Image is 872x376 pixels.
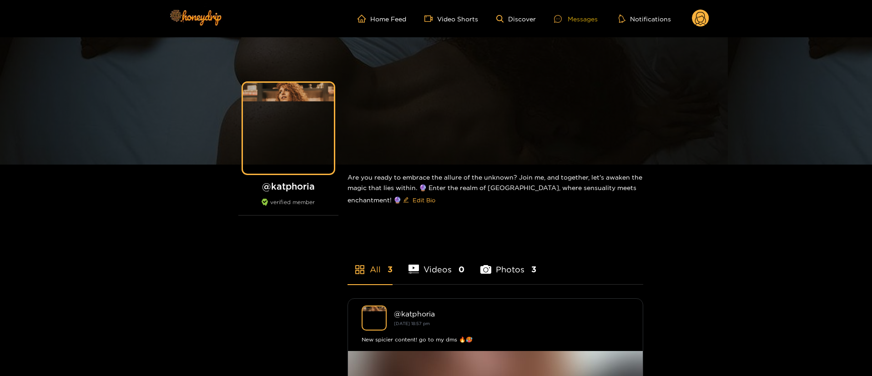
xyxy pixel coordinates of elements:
[616,14,674,23] button: Notifications
[554,14,598,24] div: Messages
[424,15,437,23] span: video-camera
[358,15,406,23] a: Home Feed
[408,243,465,284] li: Videos
[362,306,387,331] img: katphoria
[401,193,437,207] button: editEdit Bio
[424,15,478,23] a: Video Shorts
[348,165,643,215] div: Are you ready to embrace the allure of the unknown? Join me, and together, let's awaken the magic...
[238,180,338,192] h1: @ katphoria
[388,264,393,275] span: 3
[531,264,536,275] span: 3
[413,196,435,205] span: Edit Bio
[358,15,370,23] span: home
[238,199,338,216] div: verified member
[403,197,409,204] span: edit
[362,335,629,344] div: New spicier content! go to my dms 🔥🥵
[394,310,629,318] div: @ katphoria
[394,321,430,326] small: [DATE] 18:57 pm
[496,15,536,23] a: Discover
[480,243,536,284] li: Photos
[459,264,464,275] span: 0
[354,264,365,275] span: appstore
[348,243,393,284] li: All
